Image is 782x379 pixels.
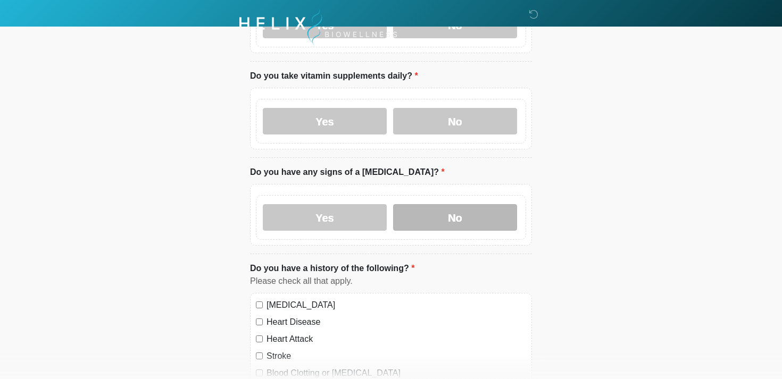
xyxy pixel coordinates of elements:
[256,369,263,376] input: Blood Clotting or [MEDICAL_DATA]
[263,204,387,231] label: Yes
[239,8,397,46] img: Helix Biowellness Logo
[267,333,526,346] label: Heart Attack
[256,335,263,342] input: Heart Attack
[250,262,414,275] label: Do you have a history of the following?
[393,204,517,231] label: No
[256,301,263,308] input: [MEDICAL_DATA]
[250,275,532,288] div: Please check all that apply.
[250,70,418,82] label: Do you take vitamin supplements daily?
[256,318,263,325] input: Heart Disease
[256,352,263,359] input: Stroke
[393,108,517,134] label: No
[263,108,387,134] label: Yes
[267,299,526,311] label: [MEDICAL_DATA]
[267,316,526,329] label: Heart Disease
[250,166,445,179] label: Do you have any signs of a [MEDICAL_DATA]?
[267,350,526,363] label: Stroke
